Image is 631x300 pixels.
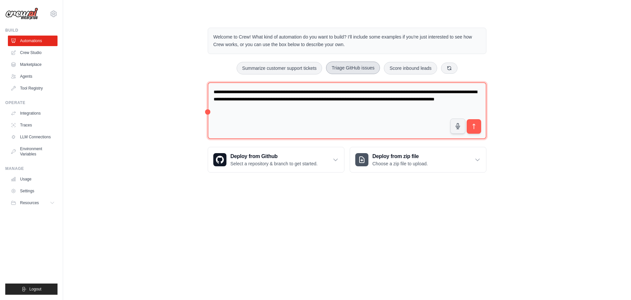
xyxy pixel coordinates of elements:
p: Choose a zip file to upload. [372,160,428,167]
a: Crew Studio [8,47,58,58]
p: Select a repository & branch to get started. [230,160,317,167]
span: Logout [29,286,41,292]
button: Logout [5,284,58,295]
button: Resources [8,198,58,208]
a: LLM Connections [8,132,58,142]
a: Traces [8,120,58,130]
a: Marketplace [8,59,58,70]
h3: Deploy from Github [230,152,317,160]
p: Welcome to Crew! What kind of automation do you want to build? I'll include some examples if you'... [213,33,481,48]
a: Settings [8,186,58,196]
a: Usage [8,174,58,184]
a: Integrations [8,108,58,119]
h3: Deploy from zip file [372,152,428,160]
button: Summarize customer support tickets [237,62,322,74]
div: Operate [5,100,58,105]
a: Environment Variables [8,144,58,159]
span: Resources [20,200,39,205]
button: Triage GitHub issues [326,62,380,74]
a: Automations [8,36,58,46]
div: Manage [5,166,58,171]
button: Score inbound leads [384,62,437,74]
img: Logo [5,8,38,20]
div: Build [5,28,58,33]
a: Tool Registry [8,83,58,94]
a: Agents [8,71,58,82]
